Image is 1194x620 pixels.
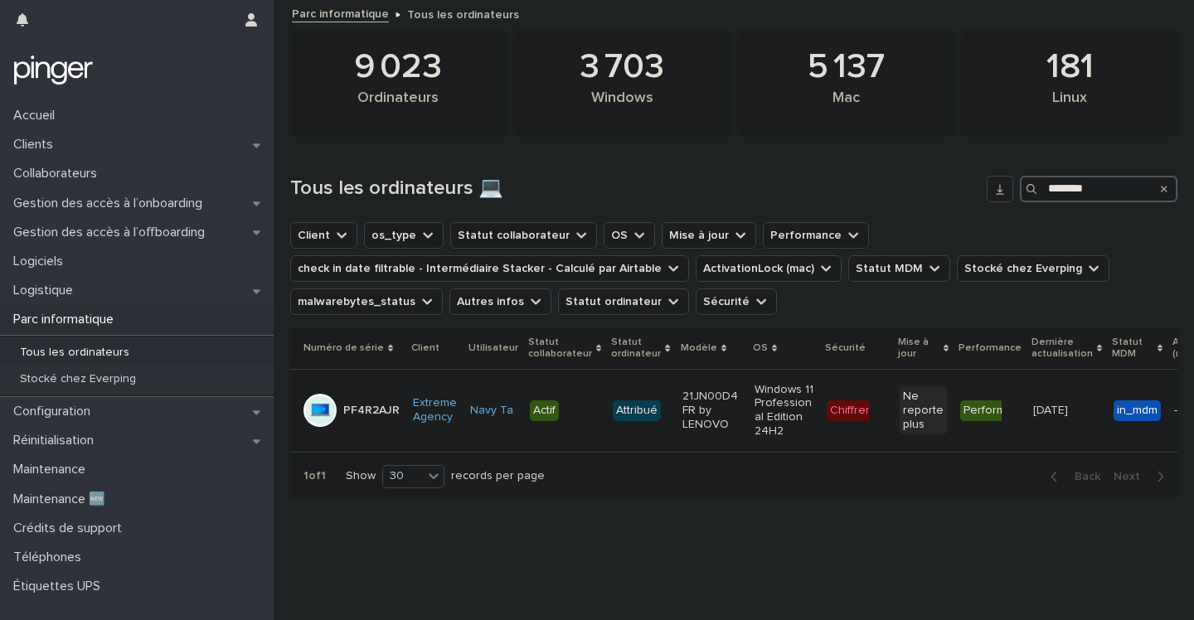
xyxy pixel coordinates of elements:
[7,404,104,419] p: Configuration
[7,346,143,360] p: Tous les ordinateurs
[7,312,127,327] p: Parc informatique
[766,46,925,88] div: 5 137
[7,196,216,211] p: Gestion des accès à l’onboarding
[1114,400,1161,421] div: in_mdm
[411,339,439,357] p: Client
[542,90,701,124] div: Windows
[470,404,513,418] a: Navy Ta
[682,390,741,431] p: 21JN00D4FR by LENOVO
[558,288,689,315] button: Statut ordinateur
[827,400,895,421] div: Chiffrement
[528,333,592,364] p: Statut collaborateur
[611,333,661,364] p: Statut ordinateur
[7,137,66,153] p: Clients
[1033,400,1071,418] p: [DATE]
[292,3,389,22] a: Parc informatique
[696,288,777,315] button: Sécurité
[468,339,518,357] p: Utilisateur
[450,222,597,249] button: Statut collaborateur
[7,166,110,182] p: Collaborateurs
[346,469,376,483] p: Show
[7,433,107,448] p: Réinitialisation
[825,339,866,357] p: Sécurité
[898,333,939,364] p: Mise à jour
[318,46,478,88] div: 9 023
[7,225,218,240] p: Gestion des accès à l’offboarding
[613,400,661,421] div: Attribué
[318,90,478,124] div: Ordinateurs
[7,283,86,298] p: Logistique
[900,386,947,434] div: Ne reporte plus
[7,254,76,269] p: Logiciels
[290,456,339,496] p: 1 of 1
[13,54,94,87] img: mTgBEunGTSyRkCgitkcU
[290,222,357,249] button: Client
[753,339,768,357] p: OS
[449,288,551,315] button: Autres infos
[7,108,68,124] p: Accueil
[990,90,1149,124] div: Linux
[1065,471,1100,482] span: Back
[7,579,114,594] p: Étiquettes UPS
[696,255,842,282] button: ActivationLock (mac)
[1020,176,1177,202] input: Search
[763,222,869,249] button: Performance
[957,255,1109,282] button: Stocké chez Everping
[1037,469,1107,484] button: Back
[290,288,443,315] button: malwarebytes_status
[1112,333,1153,364] p: Statut MDM
[7,492,119,507] p: Maintenance 🆕
[7,550,95,565] p: Téléphones
[7,521,135,536] p: Crédits de support
[1114,471,1150,482] span: Next
[413,396,457,424] a: Extreme Agency
[451,469,545,483] p: records per page
[960,400,1026,421] div: Performant
[662,222,756,249] button: Mise à jour
[959,339,1022,357] p: Performance
[383,467,423,485] div: 30
[542,46,701,88] div: 3 703
[990,46,1149,88] div: 181
[530,400,559,421] div: Actif
[407,4,519,22] p: Tous les ordinateurs
[290,255,689,282] button: check in date filtrable - Intermédiaire Stacker - Calculé par Airtable
[755,383,813,438] p: Windows 11 Professional Edition 24H2
[7,372,149,386] p: Stocké chez Everping
[1107,469,1177,484] button: Next
[848,255,950,282] button: Statut MDM
[681,339,717,357] p: Modèle
[7,462,99,477] p: Maintenance
[343,404,400,418] p: PF4R2AJR
[1031,333,1093,364] p: Dernière actualisation
[290,177,980,201] h1: Tous les ordinateurs 💻
[604,222,655,249] button: OS
[766,90,925,124] div: Mac
[303,339,384,357] p: Numéro de série
[364,222,444,249] button: os_type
